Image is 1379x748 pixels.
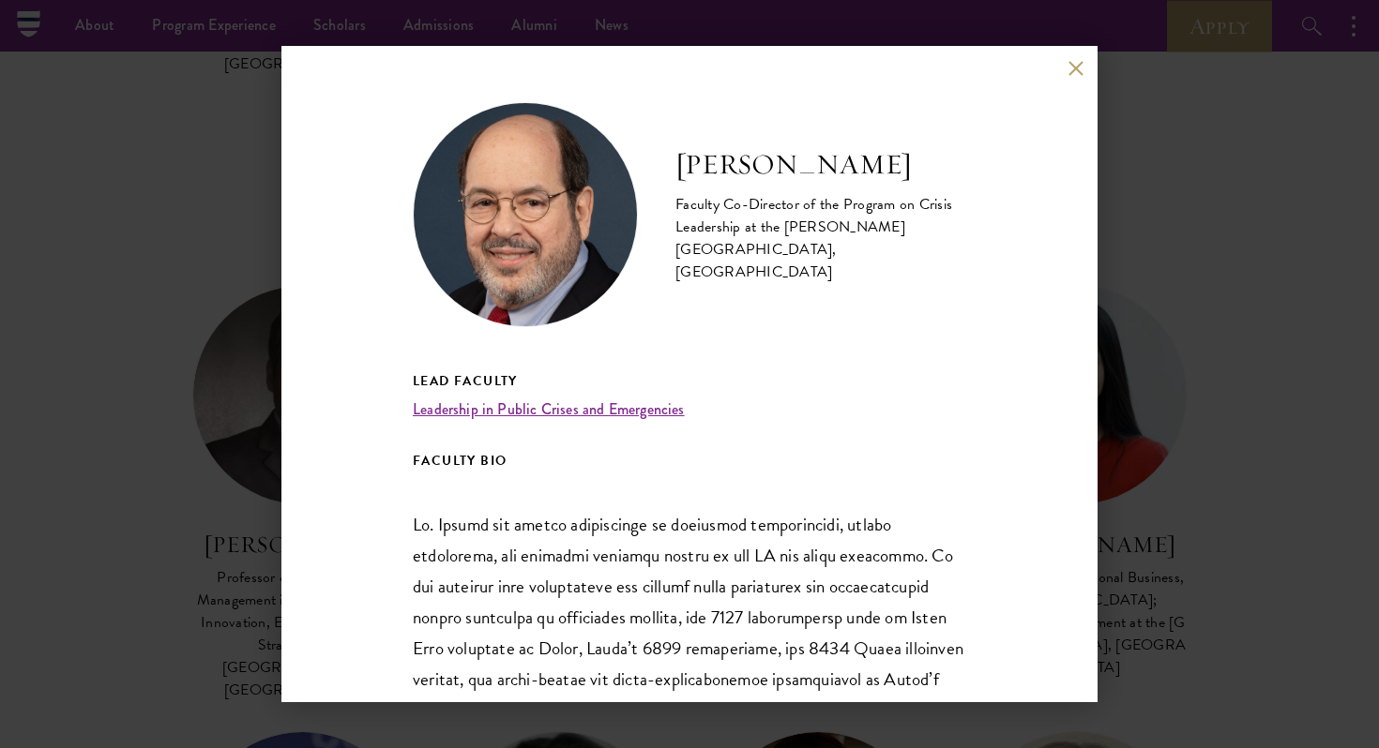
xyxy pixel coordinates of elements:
[413,398,685,420] a: Leadership in Public Crises and Emergencies
[675,146,966,184] h2: [PERSON_NAME]
[675,193,966,283] div: Faculty Co-Director of the Program on Crisis Leadership at the [PERSON_NAME][GEOGRAPHIC_DATA], [G...
[413,102,638,327] img: Arnold M. Howitt
[413,449,966,472] h5: FACULTY BIO
[413,369,966,393] h5: Lead Faculty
